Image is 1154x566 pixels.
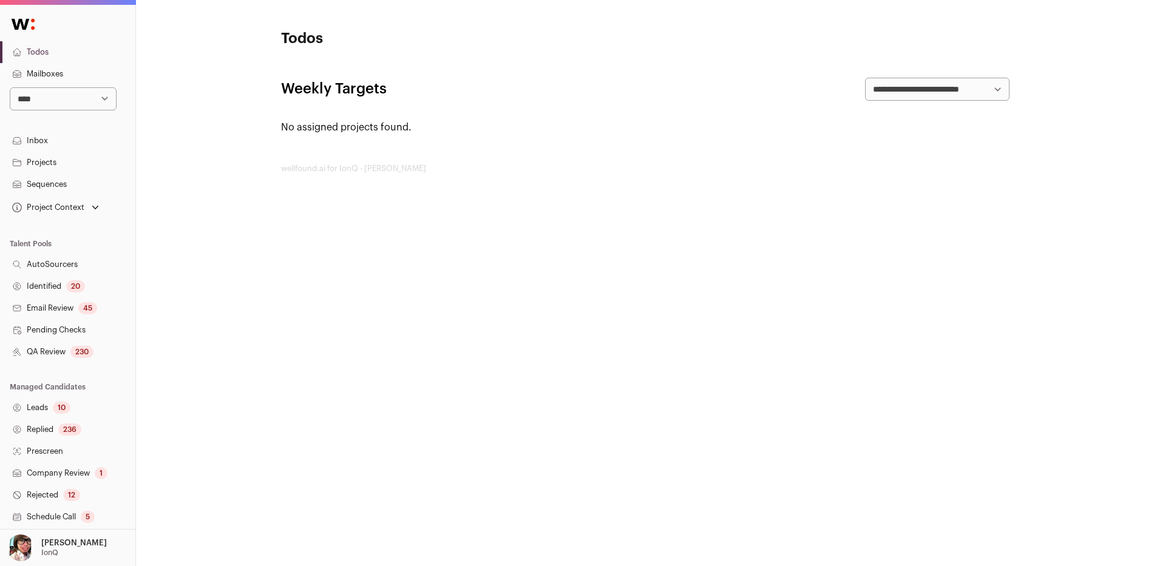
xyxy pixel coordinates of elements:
div: 20 [66,280,85,292]
div: 5 [81,511,95,523]
h1: Todos [281,29,524,49]
h2: Weekly Targets [281,79,387,99]
button: Open dropdown [10,199,101,216]
div: 45 [78,302,97,314]
p: No assigned projects found. [281,120,1010,135]
div: Project Context [10,203,84,212]
p: IonQ [41,548,58,558]
div: 12 [63,489,80,501]
img: Wellfound [5,12,41,36]
div: 230 [70,346,93,358]
div: 236 [58,423,81,436]
footer: wellfound:ai for IonQ - [PERSON_NAME] [281,164,1010,174]
div: 1 [95,467,107,479]
img: 14759586-medium_jpg [7,534,34,561]
button: Open dropdown [5,534,109,561]
p: [PERSON_NAME] [41,538,107,548]
div: 10 [53,402,70,414]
